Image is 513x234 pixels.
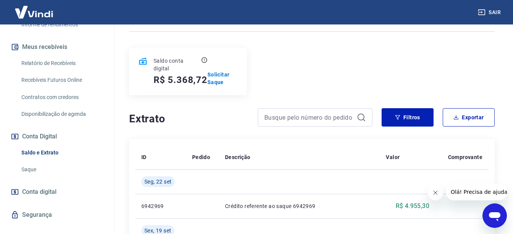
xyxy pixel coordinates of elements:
[18,72,105,88] a: Recebíveis Futuros Online
[264,112,354,123] input: Busque pelo número do pedido
[446,184,507,200] iframe: Mensagem da empresa
[9,39,105,55] button: Meus recebíveis
[154,57,200,72] p: Saldo conta digital
[141,202,180,210] p: 6942969
[144,178,172,185] span: Seg, 22 set
[5,5,64,11] span: Olá! Precisa de ajuda?
[9,184,105,200] a: Conta digital
[18,162,105,177] a: Saque
[207,71,238,86] a: Solicitar Saque
[225,153,251,161] p: Descrição
[141,153,147,161] p: ID
[129,111,249,127] h4: Extrato
[448,153,482,161] p: Comprovante
[382,108,434,127] button: Filtros
[482,203,507,228] iframe: Botão para abrir a janela de mensagens
[386,153,400,161] p: Valor
[18,106,105,122] a: Disponibilização de agenda
[9,206,105,223] a: Segurança
[192,153,210,161] p: Pedido
[18,89,105,105] a: Contratos com credores
[476,5,504,19] button: Sair
[225,202,374,210] p: Crédito referente ao saque 6942969
[18,17,105,32] a: Informe de rendimentos
[154,74,207,86] h5: R$ 5.368,72
[9,128,105,145] button: Conta Digital
[428,185,443,200] iframe: Fechar mensagem
[22,187,57,197] span: Conta digital
[396,201,429,211] p: R$ 4.955,30
[9,0,59,24] img: Vindi
[18,55,105,71] a: Relatório de Recebíveis
[18,145,105,161] a: Saldo e Extrato
[443,108,495,127] button: Exportar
